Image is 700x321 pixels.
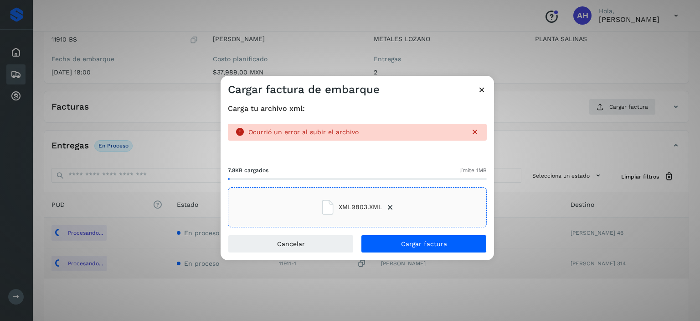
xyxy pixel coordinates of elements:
h3: Cargar factura de embarque [228,83,380,96]
span: límite 1MB [459,166,487,174]
span: Cargar factura [401,241,447,247]
h4: Carga tu archivo xml: [228,104,487,113]
button: Cargar factura [361,235,487,253]
button: Cancelar [228,235,354,253]
p: Ocurrió un error al subir el archivo [248,128,463,136]
span: 7.8KB cargados [228,166,268,174]
span: XML9803.XML [339,202,382,212]
span: Cancelar [277,241,305,247]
